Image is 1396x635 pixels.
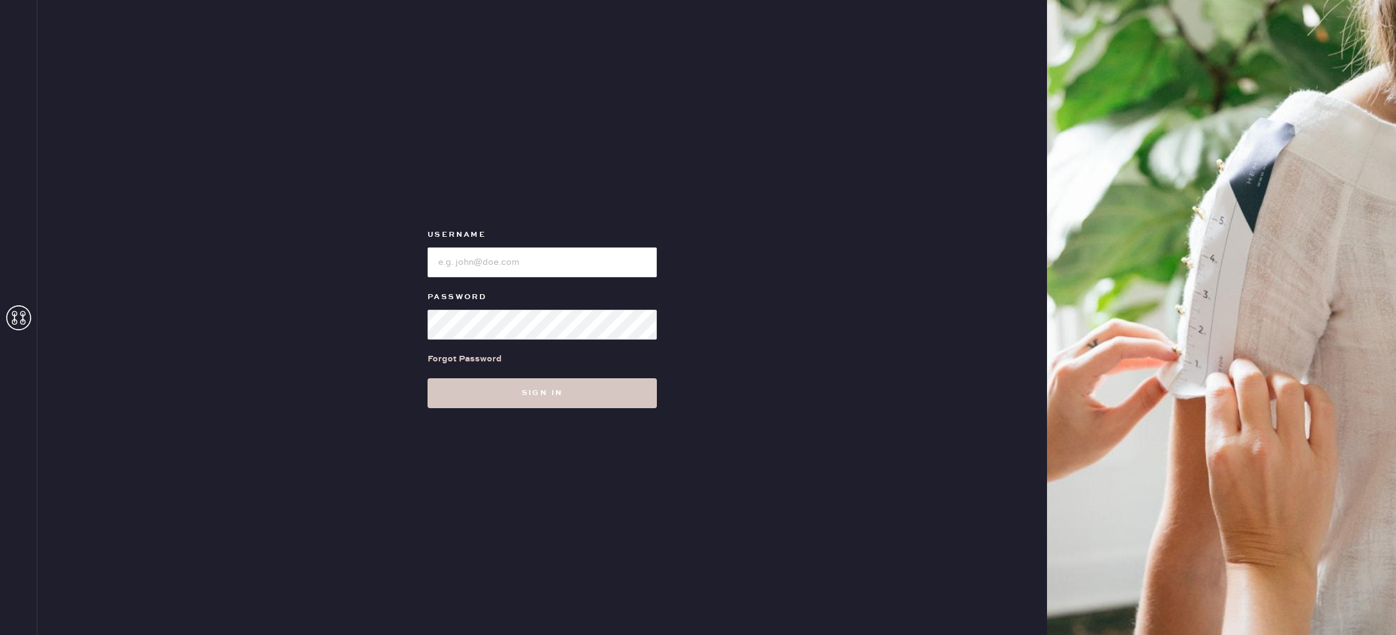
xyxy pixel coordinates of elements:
[428,352,502,366] div: Forgot Password
[428,290,657,305] label: Password
[428,227,657,242] label: Username
[428,378,657,408] button: Sign in
[428,340,502,378] a: Forgot Password
[428,247,657,277] input: e.g. john@doe.com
